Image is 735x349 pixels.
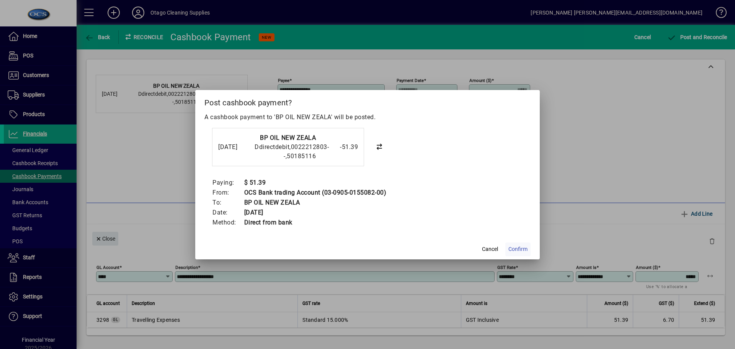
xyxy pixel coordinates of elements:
[482,245,498,253] span: Cancel
[478,242,502,256] button: Cancel
[244,208,387,218] td: [DATE]
[212,178,244,188] td: Paying:
[212,198,244,208] td: To:
[212,218,244,228] td: Method:
[204,113,531,122] p: A cashbook payment to 'BP OIL NEW ZEALA' will be posted.
[195,90,540,112] h2: Post cashbook payment?
[212,208,244,218] td: Date:
[244,198,387,208] td: BP OIL NEW ZEALA
[505,242,531,256] button: Confirm
[508,245,528,253] span: Confirm
[244,178,387,188] td: $ 51.39
[260,134,316,141] strong: BP OIL NEW ZEALA
[212,188,244,198] td: From:
[255,143,329,160] span: Ddirectdebit,0022212803--,50185116
[218,143,249,152] div: [DATE]
[244,188,387,198] td: OCS Bank trading Account (03-0905-0155082-00)
[320,143,358,152] div: -51.39
[244,218,387,228] td: Direct from bank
